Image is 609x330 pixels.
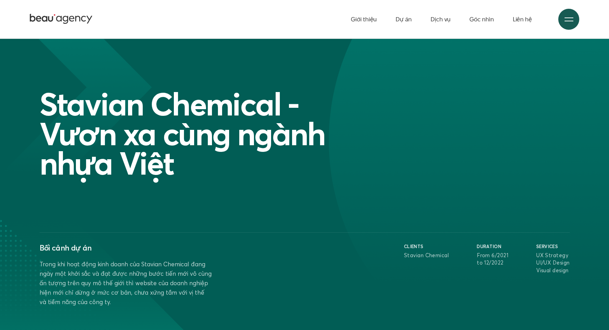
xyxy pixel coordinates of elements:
span: SERVICES [536,243,569,250]
p: Trong khi hoạt động kinh doanh của Stavian Chemical đang ngày một khởi sắc và đạt được những bước... [40,259,212,307]
p: UX Strategy UI/UX Design Visual design [536,252,569,274]
span: CLIENTS [404,243,449,250]
h1: Stavian Chemical - Vươn xa cùng ngành nhựa Việt [40,89,346,178]
span: DURATION [477,243,508,250]
h2: Bối cảnh dự án [40,243,212,252]
p: From 6/2021 to 12/2022 [477,252,508,267]
p: Stavian Chemical [404,252,449,259]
